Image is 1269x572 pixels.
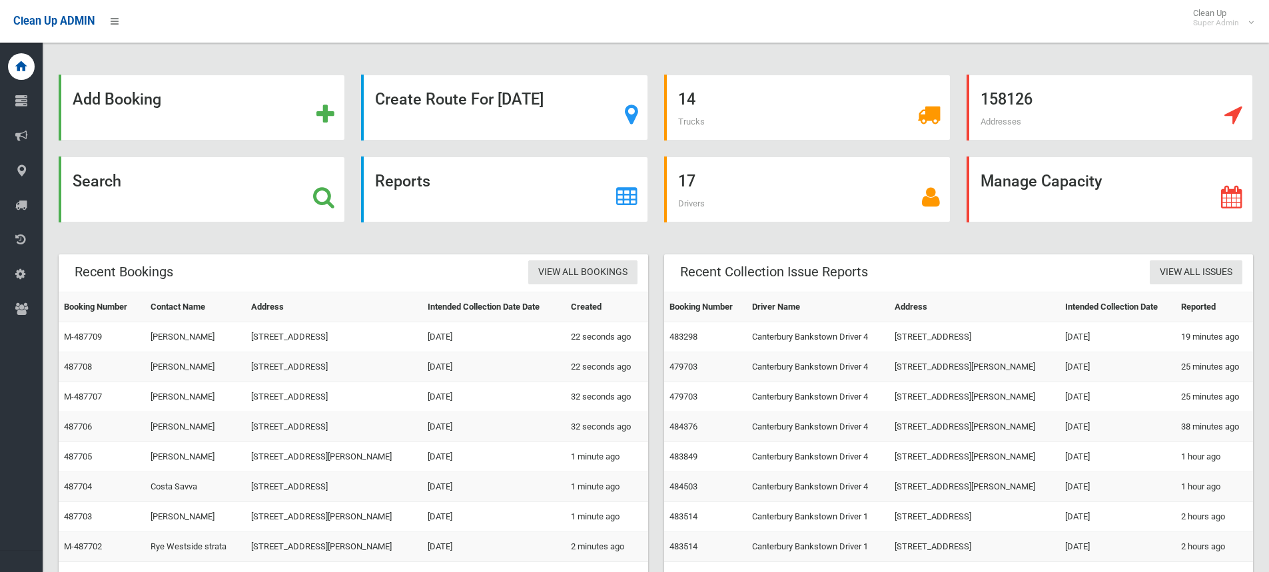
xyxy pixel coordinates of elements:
[889,532,1059,562] td: [STREET_ADDRESS]
[566,322,648,352] td: 22 seconds ago
[669,362,697,372] a: 479703
[967,156,1253,222] a: Manage Capacity
[246,532,422,562] td: [STREET_ADDRESS][PERSON_NAME]
[1176,292,1253,322] th: Reported
[64,362,92,372] a: 487708
[747,292,889,322] th: Driver Name
[1176,412,1253,442] td: 38 minutes ago
[1186,8,1252,28] span: Clean Up
[73,172,121,190] strong: Search
[361,75,647,141] a: Create Route For [DATE]
[1060,532,1176,562] td: [DATE]
[566,382,648,412] td: 32 seconds ago
[669,481,697,491] a: 484503
[889,472,1059,502] td: [STREET_ADDRESS][PERSON_NAME]
[747,472,889,502] td: Canterbury Bankstown Driver 4
[566,412,648,442] td: 32 seconds ago
[664,75,951,141] a: 14 Trucks
[981,90,1033,109] strong: 158126
[747,352,889,382] td: Canterbury Bankstown Driver 4
[422,442,566,472] td: [DATE]
[747,532,889,562] td: Canterbury Bankstown Driver 1
[889,502,1059,532] td: [STREET_ADDRESS]
[1176,532,1253,562] td: 2 hours ago
[678,172,695,190] strong: 17
[64,422,92,431] a: 487706
[889,292,1059,322] th: Address
[566,502,648,532] td: 1 minute ago
[64,481,92,491] a: 487704
[1150,260,1242,285] a: View All Issues
[422,352,566,382] td: [DATE]
[1176,322,1253,352] td: 19 minutes ago
[246,442,422,472] td: [STREET_ADDRESS][PERSON_NAME]
[889,442,1059,472] td: [STREET_ADDRESS][PERSON_NAME]
[1060,322,1176,352] td: [DATE]
[361,156,647,222] a: Reports
[1060,292,1176,322] th: Intended Collection Date
[747,382,889,412] td: Canterbury Bankstown Driver 4
[669,511,697,521] a: 483514
[1060,412,1176,442] td: [DATE]
[967,75,1253,141] a: 158126 Addresses
[59,75,345,141] a: Add Booking
[246,322,422,352] td: [STREET_ADDRESS]
[422,382,566,412] td: [DATE]
[566,472,648,502] td: 1 minute ago
[664,259,884,285] header: Recent Collection Issue Reports
[64,392,102,402] a: M-487707
[145,382,246,412] td: [PERSON_NAME]
[246,352,422,382] td: [STREET_ADDRESS]
[1176,502,1253,532] td: 2 hours ago
[422,322,566,352] td: [DATE]
[64,511,92,521] a: 487703
[1060,352,1176,382] td: [DATE]
[747,502,889,532] td: Canterbury Bankstown Driver 1
[1193,18,1239,28] small: Super Admin
[1176,442,1253,472] td: 1 hour ago
[246,412,422,442] td: [STREET_ADDRESS]
[566,442,648,472] td: 1 minute ago
[375,90,544,109] strong: Create Route For [DATE]
[566,532,648,562] td: 2 minutes ago
[145,442,246,472] td: [PERSON_NAME]
[747,322,889,352] td: Canterbury Bankstown Driver 4
[1176,472,1253,502] td: 1 hour ago
[246,502,422,532] td: [STREET_ADDRESS][PERSON_NAME]
[145,412,246,442] td: [PERSON_NAME]
[246,472,422,502] td: [STREET_ADDRESS]
[375,172,430,190] strong: Reports
[1060,442,1176,472] td: [DATE]
[669,451,697,461] a: 483849
[889,322,1059,352] td: [STREET_ADDRESS]
[145,472,246,502] td: Costa Savva
[246,382,422,412] td: [STREET_ADDRESS]
[664,292,747,322] th: Booking Number
[889,382,1059,412] td: [STREET_ADDRESS][PERSON_NAME]
[566,352,648,382] td: 22 seconds ago
[669,422,697,431] a: 484376
[889,352,1059,382] td: [STREET_ADDRESS][PERSON_NAME]
[13,15,95,27] span: Clean Up ADMIN
[1060,382,1176,412] td: [DATE]
[889,412,1059,442] td: [STREET_ADDRESS][PERSON_NAME]
[64,451,92,461] a: 487705
[669,541,697,551] a: 483514
[669,332,697,342] a: 483298
[1176,352,1253,382] td: 25 minutes ago
[73,90,161,109] strong: Add Booking
[678,90,695,109] strong: 14
[59,259,189,285] header: Recent Bookings
[1060,472,1176,502] td: [DATE]
[64,332,102,342] a: M-487709
[246,292,422,322] th: Address
[747,442,889,472] td: Canterbury Bankstown Driver 4
[422,532,566,562] td: [DATE]
[145,292,246,322] th: Contact Name
[145,322,246,352] td: [PERSON_NAME]
[669,392,697,402] a: 479703
[981,117,1021,127] span: Addresses
[422,412,566,442] td: [DATE]
[64,541,102,551] a: M-487702
[422,292,566,322] th: Intended Collection Date Date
